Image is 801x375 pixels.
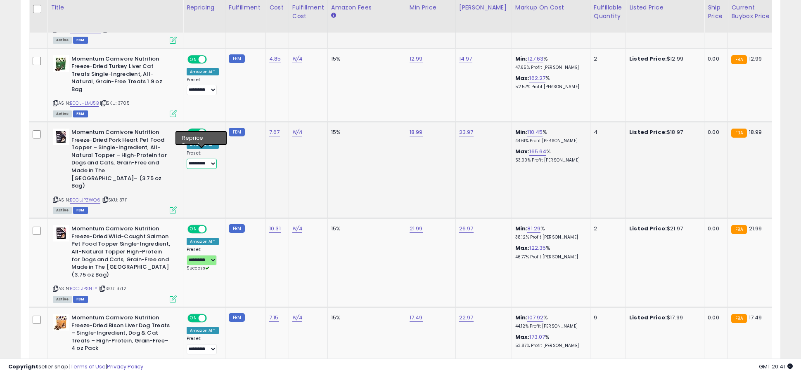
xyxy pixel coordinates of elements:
span: All listings currently available for purchase on Amazon [53,37,72,44]
a: 21.99 [410,225,423,233]
div: Amazon AI * [187,327,219,334]
b: Max: [515,333,530,341]
small: FBM [229,128,245,136]
span: OFF [206,315,219,322]
small: FBA [731,55,746,64]
div: % [515,314,584,329]
a: 26.97 [459,225,474,233]
span: | SKU: 3712 [99,285,126,292]
div: % [515,129,584,144]
b: Listed Price: [629,314,667,321]
a: 127.63 [527,55,543,63]
span: 18.99 [749,128,762,136]
div: 0.00 [708,314,721,321]
div: Current Buybox Price [731,3,774,21]
div: 0.00 [708,129,721,136]
small: FBM [229,54,245,63]
div: 15% [331,129,400,136]
a: 23.97 [459,128,474,136]
b: Listed Price: [629,225,667,232]
span: 12.99 [749,55,762,63]
div: seller snap | | [8,363,143,371]
div: Fulfillment [229,3,262,12]
span: OFF [206,129,219,136]
div: $18.97 [629,129,698,136]
span: All listings currently available for purchase on Amazon [53,296,72,303]
div: Preset: [187,77,219,96]
div: $12.99 [629,55,698,63]
div: 0.00 [708,225,721,232]
div: $21.97 [629,225,698,232]
small: Amazon Fees. [331,12,336,19]
img: 414iW2+Ot0L._SL40_.jpg [53,314,69,330]
small: FBA [731,129,746,138]
p: 52.57% Profit [PERSON_NAME] [515,84,584,90]
b: Momentum Carnivore Nutrition Freeze-Dried Bison Liver Dog Treats – Single-Ingredient, Dog & Cat T... [71,314,172,354]
div: ASIN: [53,129,177,213]
div: Fulfillment Cost [292,3,324,21]
b: Momentum Carnivore Nutrition Freeze-Dried Pork Heart Pet Food Topper – Single-Ingredient, All-Nat... [71,129,172,192]
img: 41j8+Y+ZYoL._SL40_.jpg [53,55,69,72]
b: Listed Price: [629,55,667,63]
span: OFF [206,56,219,63]
span: FBM [73,296,88,303]
b: Max: [515,148,530,155]
div: 0.00 [708,55,721,63]
div: % [515,148,584,163]
b: Min: [515,225,528,232]
b: Momentum Carnivore Nutrition Freeze-Dried Turkey Liver Cat Treats Single-Ingredient, All-Natural,... [71,55,172,96]
p: 47.65% Profit [PERSON_NAME] [515,65,584,70]
small: FBA [731,225,746,234]
span: Success [187,265,209,271]
div: Preset: [187,247,219,271]
a: 7.15 [269,314,279,322]
span: ON [188,315,199,322]
a: Privacy Policy [107,363,143,370]
div: 15% [331,55,400,63]
div: Amazon AI * [187,238,219,245]
img: 41rc5k-AUvL._SL40_.jpg [53,129,69,145]
a: 17.49 [410,314,423,322]
div: Preset: [187,336,219,354]
div: 4 [594,129,619,136]
div: Markup on Cost [515,3,587,12]
p: 53.87% Profit [PERSON_NAME] [515,343,584,349]
a: 81.29 [527,225,540,233]
span: 2025-09-10 20:41 GMT [759,363,793,370]
div: 2 [594,225,619,232]
p: 38.12% Profit [PERSON_NAME] [515,234,584,240]
div: % [515,55,584,70]
b: Max: [515,74,530,82]
p: 46.77% Profit [PERSON_NAME] [515,254,584,260]
span: ON [188,56,199,63]
b: Min: [515,128,528,136]
p: 44.61% Profit [PERSON_NAME] [515,138,584,144]
div: Amazon Fees [331,3,403,12]
div: 15% [331,225,400,232]
div: Amazon AI * [187,141,219,149]
div: Min Price [410,3,452,12]
a: 110.45 [527,128,543,136]
p: 44.12% Profit [PERSON_NAME] [515,323,584,329]
div: Cost [269,3,285,12]
div: ASIN: [53,55,177,116]
b: Max: [515,244,530,252]
div: % [515,75,584,90]
span: OFF [206,226,219,233]
span: | SKU: 3711 [102,197,128,203]
a: 173.07 [529,333,545,341]
a: 4.85 [269,55,281,63]
span: FBM [73,110,88,117]
img: 41rSG5RetQL._SL40_.jpg [53,225,69,241]
div: $17.99 [629,314,698,321]
a: 7.67 [269,128,280,136]
a: N/A [292,128,302,136]
span: | SKU: 3705 [100,100,130,106]
a: 10.31 [269,225,281,233]
div: Amazon AI * [187,68,219,75]
div: 9 [594,314,619,321]
small: FBM [229,313,245,322]
small: FBA [731,314,746,323]
a: 122.35 [529,244,546,252]
b: Momentum Carnivore Nutrition Freeze-Dried Wild-Caught Salmon Pet Food Topper Single-Ingredient, A... [71,225,172,281]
